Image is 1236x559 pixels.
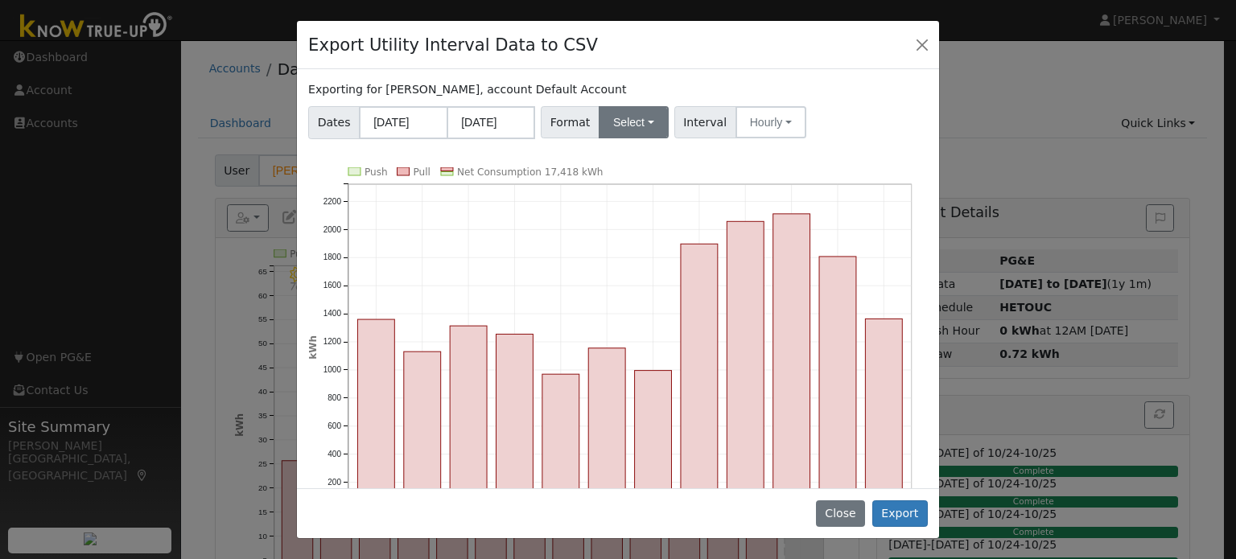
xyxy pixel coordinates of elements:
[323,196,342,205] text: 2200
[323,224,342,233] text: 2000
[328,478,341,487] text: 200
[323,281,342,290] text: 1600
[542,374,579,510] rect: onclick=""
[872,500,928,528] button: Export
[541,106,599,138] span: Format
[674,106,736,138] span: Interval
[773,214,810,511] rect: onclick=""
[866,319,903,510] rect: onclick=""
[308,106,360,139] span: Dates
[816,500,865,528] button: Close
[727,221,764,510] rect: onclick=""
[328,421,341,430] text: 600
[414,166,431,178] text: Pull
[911,33,933,55] button: Close
[496,334,534,510] rect: onclick=""
[358,319,395,511] rect: onclick=""
[323,337,342,346] text: 1200
[735,106,806,138] button: Hourly
[328,450,341,458] text: 400
[323,253,342,261] text: 1800
[323,365,342,374] text: 1000
[365,166,388,178] text: Push
[328,393,341,402] text: 800
[308,81,626,98] label: Exporting for [PERSON_NAME], account Default Account
[308,32,598,58] h4: Export Utility Interval Data to CSV
[635,370,672,510] rect: onclick=""
[450,326,487,510] rect: onclick=""
[681,244,718,510] rect: onclick=""
[404,351,441,510] rect: onclick=""
[599,106,669,138] button: Select
[819,257,856,511] rect: onclick=""
[307,335,319,360] text: kWh
[457,166,604,178] text: Net Consumption 17,418 kWh
[323,309,342,318] text: 1400
[588,348,625,511] rect: onclick=""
